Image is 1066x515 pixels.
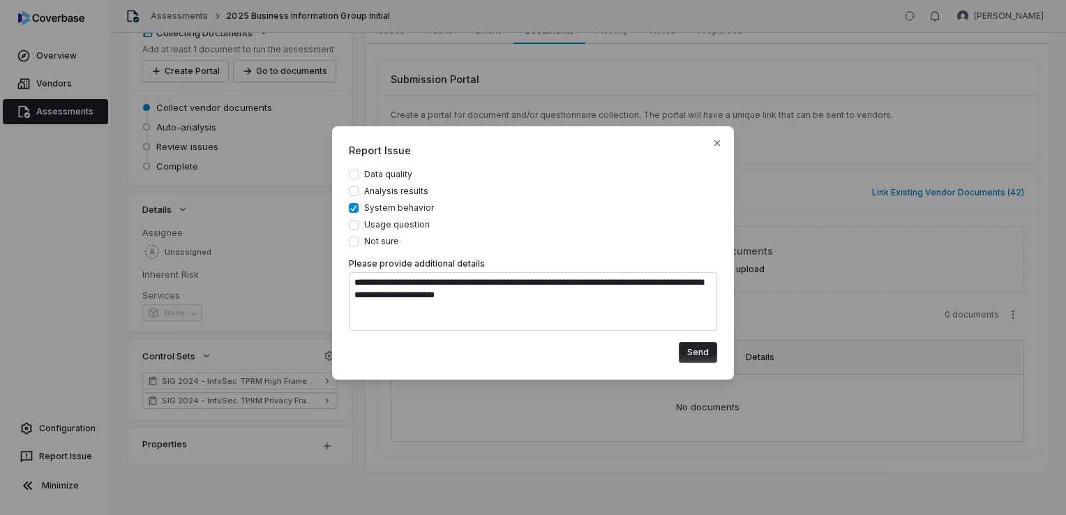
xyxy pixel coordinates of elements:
button: System behavior [349,203,359,213]
span: Report Issue [349,143,717,158]
button: Analysis results [349,186,359,196]
span: System behavior [364,202,434,214]
span: Analysis results [364,186,428,197]
span: Not sure [364,236,399,247]
button: Data quality [349,170,359,179]
button: Usage question [349,220,359,230]
label: Please provide additional details [349,258,717,269]
span: Usage question [364,219,430,230]
span: Data quality [364,169,412,180]
button: Not sure [349,237,359,246]
button: Send [679,342,717,363]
